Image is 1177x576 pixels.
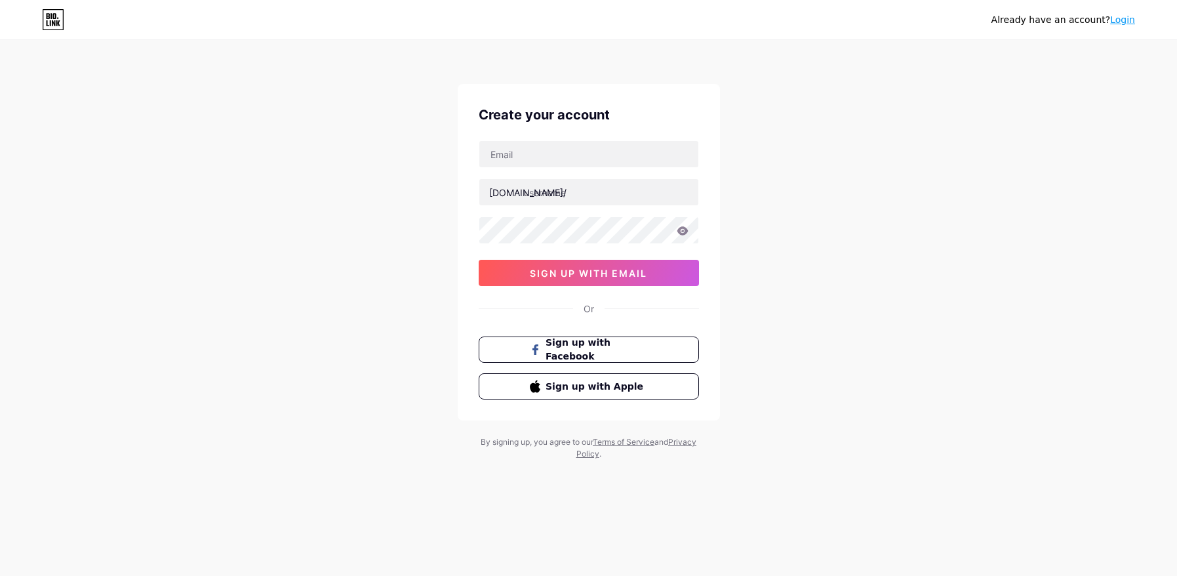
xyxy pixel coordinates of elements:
[479,373,699,400] button: Sign up with Apple
[991,13,1135,27] div: Already have an account?
[479,337,699,363] button: Sign up with Facebook
[479,179,698,205] input: username
[593,437,654,447] a: Terms of Service
[479,141,698,167] input: Email
[530,268,647,279] span: sign up with email
[584,302,594,316] div: Or
[479,105,699,125] div: Create your account
[546,380,647,394] span: Sign up with Apple
[1110,14,1135,25] a: Login
[546,336,647,363] span: Sign up with Facebook
[479,260,699,286] button: sign up with email
[477,436,700,460] div: By signing up, you agree to our and .
[489,186,567,199] div: [DOMAIN_NAME]/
